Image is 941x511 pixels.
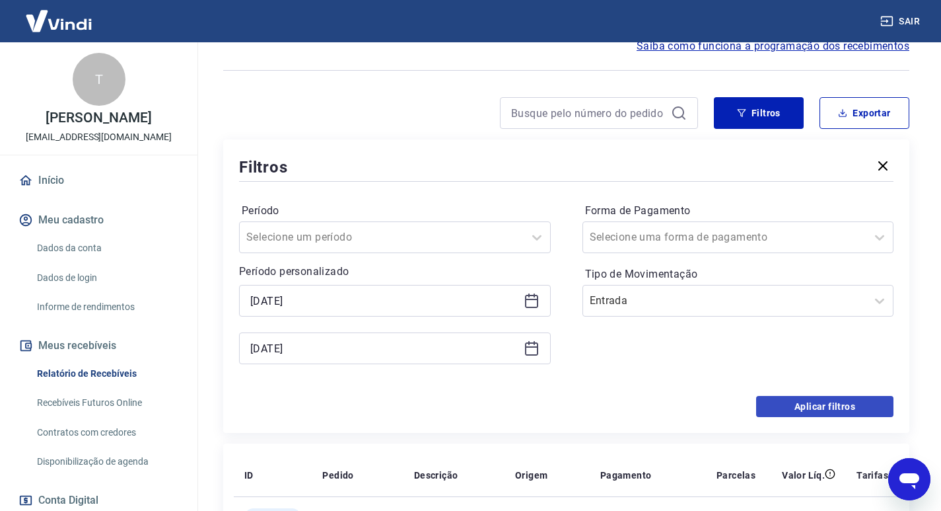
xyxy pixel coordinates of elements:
a: Informe de rendimentos [32,294,182,321]
button: Filtros [714,97,804,129]
div: T [73,53,125,106]
input: Data inicial [250,291,518,311]
p: Parcelas [716,469,755,482]
a: Recebíveis Futuros Online [32,389,182,416]
a: Dados de login [32,264,182,292]
button: Meus recebíveis [16,331,182,360]
a: Saiba como funciona a programação dos recebimentos [637,38,909,54]
p: Valor Líq. [782,469,825,482]
p: ID [244,469,254,482]
a: Início [16,166,182,195]
button: Exportar [819,97,909,129]
iframe: Botão para abrir a janela de mensagens [888,458,930,500]
label: Tipo de Movimentação [585,266,891,282]
a: Relatório de Recebíveis [32,360,182,387]
h5: Filtros [239,157,288,178]
button: Aplicar filtros [756,396,893,417]
p: Pedido [322,469,353,482]
a: Contratos com credores [32,419,182,446]
a: Dados da conta [32,235,182,262]
p: [PERSON_NAME] [46,111,151,125]
img: Vindi [16,1,102,41]
label: Forma de Pagamento [585,203,891,219]
label: Período [242,203,548,219]
p: Período personalizado [239,264,551,280]
p: [EMAIL_ADDRESS][DOMAIN_NAME] [26,130,172,144]
button: Meu cadastro [16,206,182,235]
button: Sair [878,9,925,34]
p: Pagamento [600,469,652,482]
p: Descrição [414,469,458,482]
input: Busque pelo número do pedido [511,103,666,123]
p: Tarifas [856,469,888,482]
a: Disponibilização de agenda [32,448,182,475]
p: Origem [515,469,547,482]
input: Data final [250,338,518,358]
